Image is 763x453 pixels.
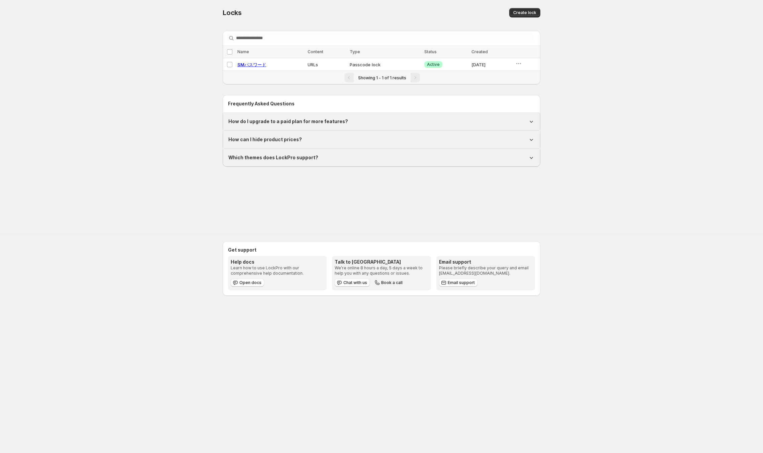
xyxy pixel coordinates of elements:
[471,49,488,54] span: Created
[350,49,360,54] span: Type
[424,49,437,54] span: Status
[448,280,475,285] span: Email support
[239,280,261,285] span: Open docs
[343,280,367,285] span: Chat with us
[231,265,324,276] p: Learn how to use LockPro with our comprehensive help documentation.
[469,58,513,71] td: [DATE]
[381,280,403,285] span: Book a call
[439,279,477,287] a: Email support
[306,58,348,71] td: URLs
[228,136,302,143] h1: How can I hide product prices?
[509,8,540,17] button: Create lock
[223,71,540,84] nav: Pagination
[223,9,242,17] span: Locks
[335,265,428,276] p: We're online 8 hours a day, 5 days a week to help you with any questions or issues.
[237,49,249,54] span: Name
[231,259,324,265] h3: Help docs
[427,62,440,67] span: Active
[348,58,422,71] td: Passcode lock
[335,259,428,265] h3: Talk to [GEOGRAPHIC_DATA]
[228,100,535,107] h2: Frequently Asked Questions
[228,118,348,125] h1: How do I upgrade to a paid plan for more features?
[308,49,323,54] span: Content
[231,279,264,287] a: Open docs
[439,265,532,276] p: Please briefly describe your query and email [EMAIL_ADDRESS][DOMAIN_NAME].
[237,62,266,67] a: SMパスワード
[513,10,536,15] span: Create lock
[228,247,535,253] h2: Get support
[358,75,406,80] span: Showing 1 - 1 of 1 results
[372,279,405,287] button: Book a call
[228,154,318,161] h1: Which themes does LockPro support?
[439,259,532,265] h3: Email support
[335,279,370,287] button: Chat with us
